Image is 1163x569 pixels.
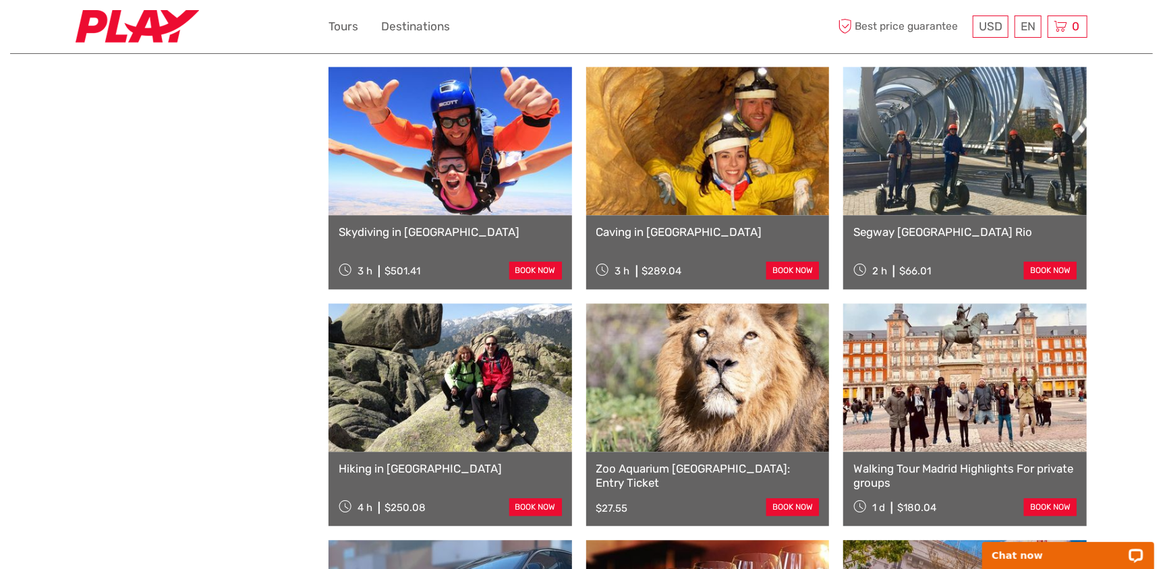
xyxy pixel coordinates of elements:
div: $180.04 [897,502,936,514]
div: $501.41 [385,265,420,277]
a: Segway [GEOGRAPHIC_DATA] Rio [853,225,1077,239]
a: book now [766,498,819,516]
a: Zoo Aquarium [GEOGRAPHIC_DATA]: Entry Ticket [596,462,820,489]
iframe: LiveChat chat widget [973,527,1163,569]
span: USD [979,20,1002,33]
a: Destinations [381,17,450,36]
img: 2467-7e1744d7-2434-4362-8842-68c566c31c52_logo_small.jpg [76,10,199,43]
a: Tours [329,17,358,36]
a: book now [509,498,562,516]
a: book now [1024,262,1077,279]
span: 2 h [872,265,887,277]
a: Walking Tour Madrid Highlights For private groups [853,462,1077,489]
span: 3 h [358,265,372,277]
span: 3 h [615,265,630,277]
span: Best price guarantee [834,16,969,38]
span: 1 d [872,502,885,514]
div: $66.01 [899,265,931,277]
a: book now [1024,498,1077,516]
div: $250.08 [385,502,426,514]
div: EN [1015,16,1042,38]
a: book now [766,262,819,279]
span: 0 [1070,20,1081,33]
a: Skydiving in [GEOGRAPHIC_DATA] [339,225,562,239]
span: 4 h [358,502,372,514]
div: $289.04 [642,265,682,277]
a: book now [509,262,562,279]
div: $27.55 [596,502,628,514]
a: Hiking in [GEOGRAPHIC_DATA] [339,462,562,475]
a: Caving in [GEOGRAPHIC_DATA] [596,225,820,239]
